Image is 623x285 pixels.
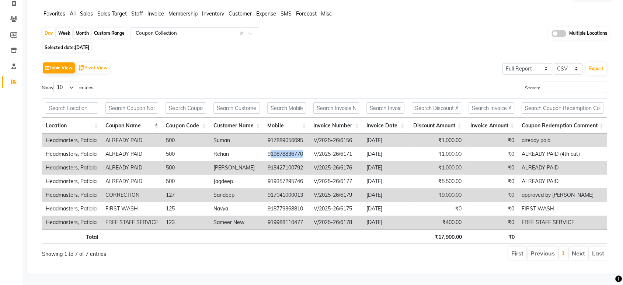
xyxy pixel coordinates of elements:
td: ₹1,000.00 [408,147,465,161]
th: ₹17,900.00 [408,229,466,244]
span: Favorites [43,10,65,17]
div: Week [56,28,72,38]
td: Headmasters, Patiala [42,188,102,202]
td: ₹0 [465,202,518,216]
td: [DATE] [363,161,408,175]
th: Discount Amount: activate to sort column ascending [408,118,465,134]
td: 500 [162,175,210,188]
label: Search: [525,82,607,93]
td: 917041000013 [264,188,310,202]
th: Location: activate to sort column ascending [42,118,102,134]
input: Search Coupon Code [166,102,206,114]
div: Day [43,28,55,38]
td: [DATE] [363,216,408,229]
td: CORRECTION [102,188,162,202]
input: Search Discount Amount [412,102,462,114]
td: ₹5,500.00 [408,175,465,188]
td: ALREADY PAID (4th cut) [518,147,607,161]
td: ALREADY PAID [102,161,162,175]
td: V/2025-26/6171 [310,147,363,161]
span: Multiple Locations [569,30,607,37]
td: ₹400.00 [408,216,465,229]
img: pivot.png [79,65,84,71]
td: 500 [162,147,210,161]
button: Export [586,62,606,75]
div: Custom Range [92,28,126,38]
td: ₹0 [465,188,518,202]
td: ₹0 [465,161,518,175]
span: SMS [281,10,292,17]
input: Search Customer Name [213,102,260,114]
th: Coupon Redemption Comment: activate to sort column ascending [518,118,607,134]
td: V/2025-26/6179 [310,188,363,202]
td: 123 [162,216,210,229]
td: FIRST WASH [102,202,162,216]
td: Navya [210,202,264,216]
span: Membership [168,10,198,17]
span: Selected date: [43,43,91,52]
td: 918779368810 [264,202,310,216]
td: 918427100792 [264,161,310,175]
td: Suman [210,134,264,147]
td: ALREADY PAID [102,175,162,188]
span: [DATE] [75,45,89,50]
td: [PERSON_NAME] [210,161,264,175]
input: Search Coupon Name [105,102,158,114]
td: 917889056695 [264,134,310,147]
th: Coupon Code: activate to sort column ascending [162,118,209,134]
td: Rehan [210,147,264,161]
td: ₹1,000.00 [408,134,465,147]
label: Show entries [42,82,93,93]
td: ₹0 [465,134,518,147]
td: 127 [162,188,210,202]
td: FREE STAFF SERVICE [102,216,162,229]
button: Table View [43,62,75,73]
td: FIRST WASH [518,202,607,216]
td: Headmasters, Patiala [42,147,102,161]
td: already paid [518,134,607,147]
td: Headmasters, Patiala [42,216,102,229]
span: Customer [229,10,252,17]
td: 919988110477 [264,216,310,229]
div: Month [74,28,91,38]
th: Invoice Number: activate to sort column ascending [310,118,362,134]
td: Sandeep [210,188,264,202]
input: Search Location [46,102,98,114]
input: Search Invoice Date [366,102,404,114]
td: Headmasters, Patiala [42,161,102,175]
td: ALREADY PAID [518,175,607,188]
th: Mobile: activate to sort column ascending [264,118,310,134]
td: ₹0 [465,147,518,161]
input: Search: [543,82,607,93]
td: FREE STAFF SERVICE [518,216,607,229]
span: Expense [256,10,276,17]
td: ALREADY PAID [102,134,162,147]
th: Customer Name: activate to sort column ascending [210,118,264,134]
td: 125 [162,202,210,216]
select: Showentries [53,82,79,93]
td: Headmasters, Patiala [42,134,102,147]
td: ALREADY PAID [102,147,162,161]
th: Invoice Date: activate to sort column ascending [363,118,408,134]
td: [DATE] [363,188,408,202]
td: [DATE] [363,134,408,147]
button: Pivot View [77,62,109,73]
td: Headmasters, Patiala [42,175,102,188]
th: Coupon Name: activate to sort column descending [102,118,162,134]
td: 919357295746 [264,175,310,188]
td: approved by [PERSON_NAME] [518,188,607,202]
span: Inventory [202,10,224,17]
td: ₹1,000.00 [408,161,465,175]
input: Search Invoice Number [313,102,359,114]
th: ₹0 [465,229,518,244]
td: [DATE] [363,202,408,216]
td: 919878836770 [264,147,310,161]
td: ALREADY PAID [518,161,607,175]
td: V/2025-26/6178 [310,216,363,229]
td: ₹0 [408,202,465,216]
td: V/2025-26/6156 [310,134,363,147]
td: 500 [162,134,210,147]
td: V/2025-26/6175 [310,202,363,216]
td: Headmasters, Patiala [42,202,102,216]
td: Sameer New [210,216,264,229]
